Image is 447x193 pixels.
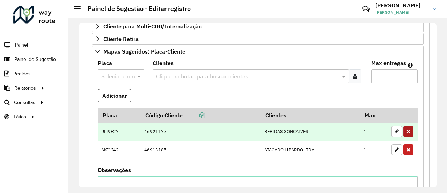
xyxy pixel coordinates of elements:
[360,123,388,141] td: 1
[13,70,31,77] span: Pedidos
[375,9,428,15] span: [PERSON_NAME]
[183,112,205,119] a: Copiar
[140,108,261,123] th: Código Cliente
[14,99,35,106] span: Consultas
[360,108,388,123] th: Max
[261,141,360,159] td: ATACADO LIBARDO LTDA
[14,84,36,92] span: Relatórios
[92,46,424,57] a: Mapas Sugeridos: Placa-Cliente
[14,56,56,63] span: Painel de Sugestão
[13,113,26,120] span: Tático
[98,89,131,102] button: Adicionar
[375,2,428,9] h3: [PERSON_NAME]
[81,5,191,13] h2: Painel de Sugestão - Editar registro
[261,108,360,123] th: Clientes
[98,123,140,141] td: RLI9E27
[103,49,185,54] span: Mapas Sugeridos: Placa-Cliente
[98,141,140,159] td: AKI1I42
[153,59,174,67] label: Clientes
[360,141,388,159] td: 1
[371,59,406,67] label: Max entregas
[359,1,374,16] a: Contato Rápido
[98,59,112,67] label: Placa
[261,123,360,141] td: BEBIDAS GONCALVES
[140,123,261,141] td: 46921177
[92,20,424,32] a: Cliente para Multi-CDD/Internalização
[98,166,131,174] label: Observações
[408,62,413,68] em: Máximo de clientes que serão colocados na mesma rota com os clientes informados
[140,141,261,159] td: 46913185
[98,108,140,123] th: Placa
[103,23,202,29] span: Cliente para Multi-CDD/Internalização
[92,33,424,45] a: Cliente Retira
[103,36,139,42] span: Cliente Retira
[15,41,28,49] span: Painel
